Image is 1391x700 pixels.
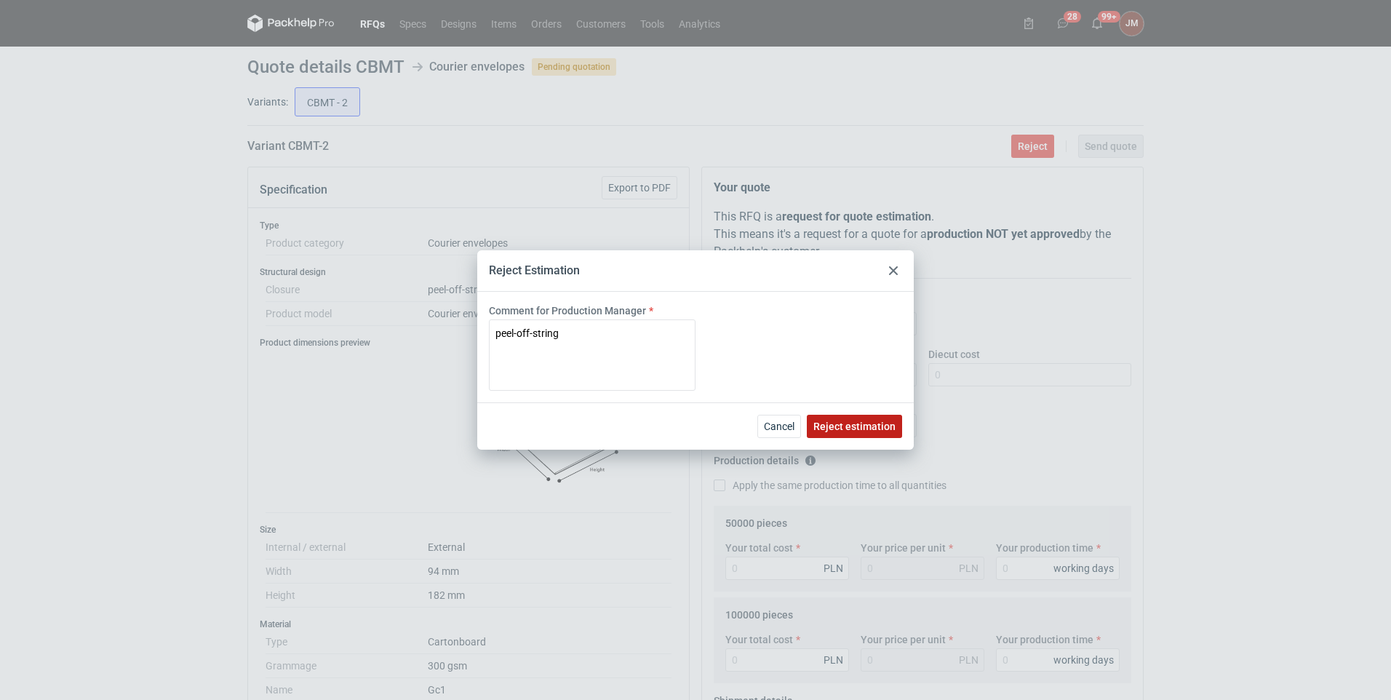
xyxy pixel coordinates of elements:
textarea: peel-off-string [489,319,695,391]
button: Reject estimation [807,415,902,438]
div: Reject Estimation [489,263,580,279]
label: Comment for Production Manager [489,303,646,318]
button: Cancel [757,415,801,438]
span: Cancel [764,421,794,431]
span: Reject estimation [813,421,896,431]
